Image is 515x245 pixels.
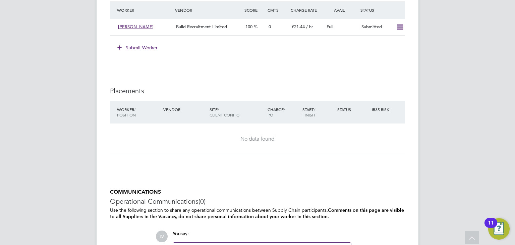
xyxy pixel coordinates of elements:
[173,231,351,242] div: say:
[118,24,154,30] span: [PERSON_NAME]
[208,103,266,121] div: Site
[327,24,333,30] span: Full
[110,207,405,220] p: Use the following section to share any operational communications between Supply Chain participants.
[198,197,206,206] span: (0)
[162,103,208,115] div: Vendor
[173,231,181,237] span: You
[210,107,239,117] span: / Client Config
[110,189,405,196] h5: COMMUNICATIONS
[115,4,173,16] div: Worker
[176,24,227,30] span: Build Recruitment Limited
[302,107,315,117] span: / Finish
[266,103,301,121] div: Charge
[292,24,305,30] span: £21.44
[245,24,252,30] span: 100
[110,197,405,206] h3: Operational Communications
[117,107,136,117] span: / Position
[243,4,266,16] div: Score
[115,103,162,121] div: Worker
[359,21,394,33] div: Submitted
[269,24,271,30] span: 0
[289,4,324,16] div: Charge Rate
[110,207,404,219] b: Comments on this page are visible to all Suppliers in the Vacancy, do not share personal informat...
[359,4,405,16] div: Status
[117,136,398,143] div: No data found
[324,4,359,16] div: Avail
[488,223,494,232] div: 11
[370,103,393,115] div: IR35 Risk
[488,218,510,240] button: Open Resource Center, 11 new notifications
[266,4,289,16] div: Cmts
[336,103,370,115] div: Status
[156,231,168,242] span: LV
[110,87,405,95] h3: Placements
[113,42,163,53] button: Submit Worker
[301,103,336,121] div: Start
[268,107,285,117] span: / PO
[173,4,243,16] div: Vendor
[306,24,313,30] span: / hr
